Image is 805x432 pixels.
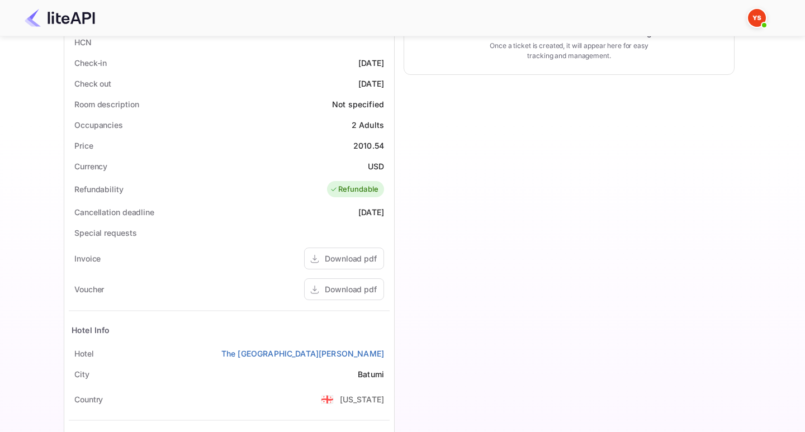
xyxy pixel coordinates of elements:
[74,57,107,69] div: Check-in
[325,253,377,264] div: Download pdf
[352,119,384,131] div: 2 Adults
[368,160,384,172] div: USD
[221,348,384,359] a: The [GEOGRAPHIC_DATA][PERSON_NAME]
[74,348,94,359] div: Hotel
[74,183,124,195] div: Refundability
[330,184,379,195] div: Refundable
[74,78,111,89] div: Check out
[358,206,384,218] div: [DATE]
[74,160,107,172] div: Currency
[74,253,101,264] div: Invoice
[74,227,136,239] div: Special requests
[74,36,92,48] div: HCN
[353,140,384,151] div: 2010.54
[325,283,377,295] div: Download pdf
[74,283,104,295] div: Voucher
[25,9,95,27] img: LiteAPI Logo
[748,9,766,27] img: Yandex Support
[74,206,154,218] div: Cancellation deadline
[74,140,93,151] div: Price
[74,98,139,110] div: Room description
[74,119,123,131] div: Occupancies
[358,57,384,69] div: [DATE]
[340,393,385,405] div: [US_STATE]
[321,389,334,409] span: United States
[481,41,657,61] p: Once a ticket is created, it will appear here for easy tracking and management.
[72,324,110,336] div: Hotel Info
[332,98,384,110] div: Not specified
[358,78,384,89] div: [DATE]
[74,393,103,405] div: Country
[74,368,89,380] div: City
[358,368,384,380] div: Batumi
